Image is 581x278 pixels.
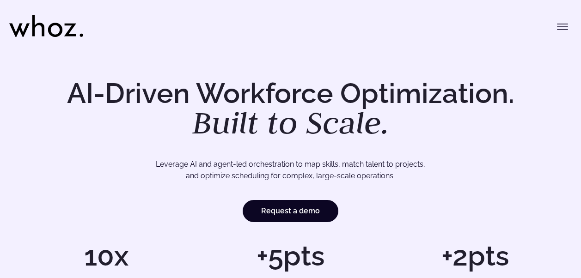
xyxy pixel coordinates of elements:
[387,242,563,270] h1: +2pts
[192,102,389,143] em: Built to Scale.
[18,242,194,270] h1: 10x
[243,200,338,222] a: Request a demo
[203,242,378,270] h1: +5pts
[553,18,572,36] button: Toggle menu
[54,79,527,139] h1: AI-Driven Workforce Optimization.
[46,158,535,182] p: Leverage AI and agent-led orchestration to map skills, match talent to projects, and optimize sch...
